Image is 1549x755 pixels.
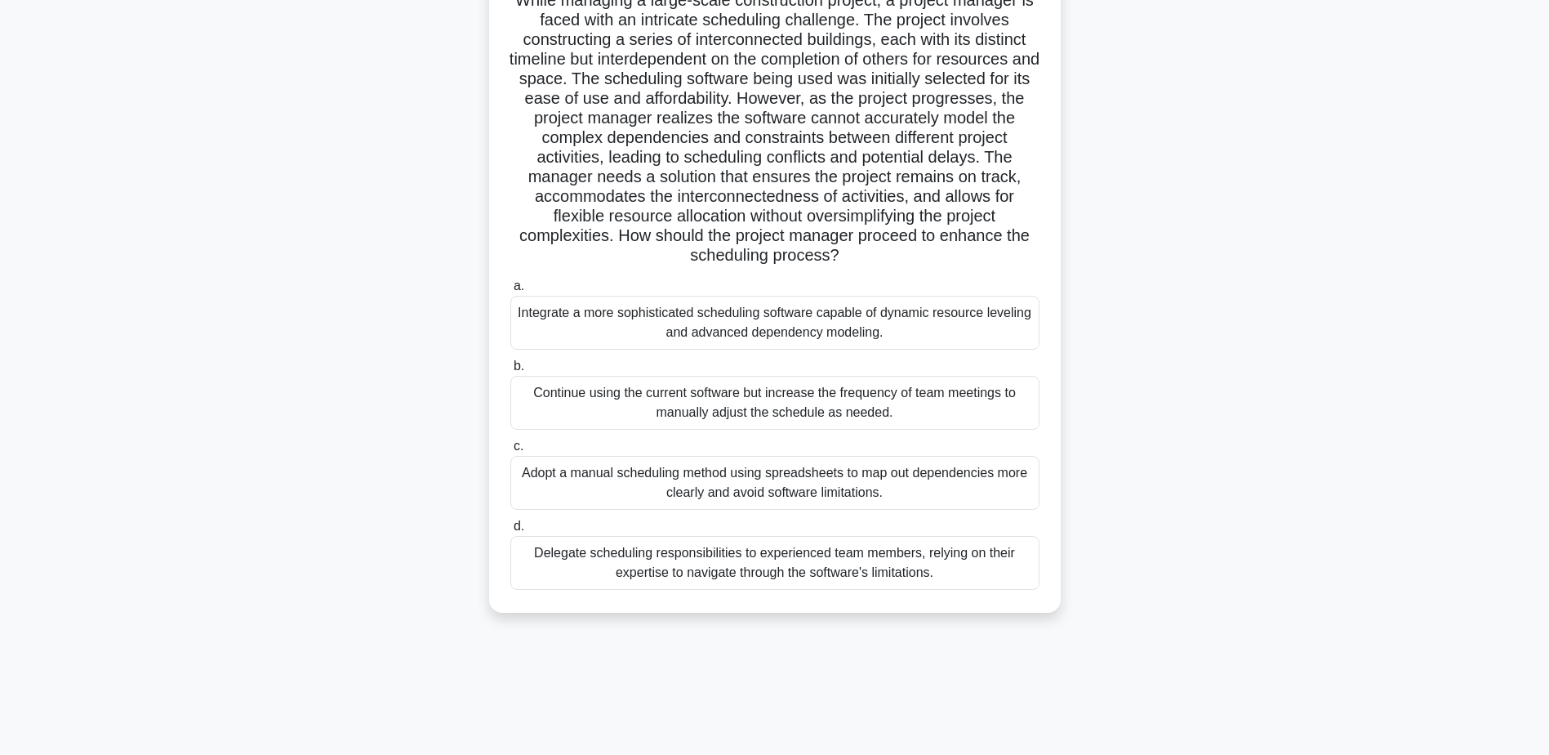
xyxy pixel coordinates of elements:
[514,519,524,533] span: d.
[514,359,524,373] span: b.
[514,439,523,453] span: c.
[510,536,1039,590] div: Delegate scheduling responsibilities to experienced team members, relying on their expertise to n...
[510,376,1039,430] div: Continue using the current software but increase the frequency of team meetings to manually adjus...
[514,279,524,293] span: a.
[510,456,1039,510] div: Adopt a manual scheduling method using spreadsheets to map out dependencies more clearly and avoi...
[510,296,1039,350] div: Integrate a more sophisticated scheduling software capable of dynamic resource leveling and advan...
